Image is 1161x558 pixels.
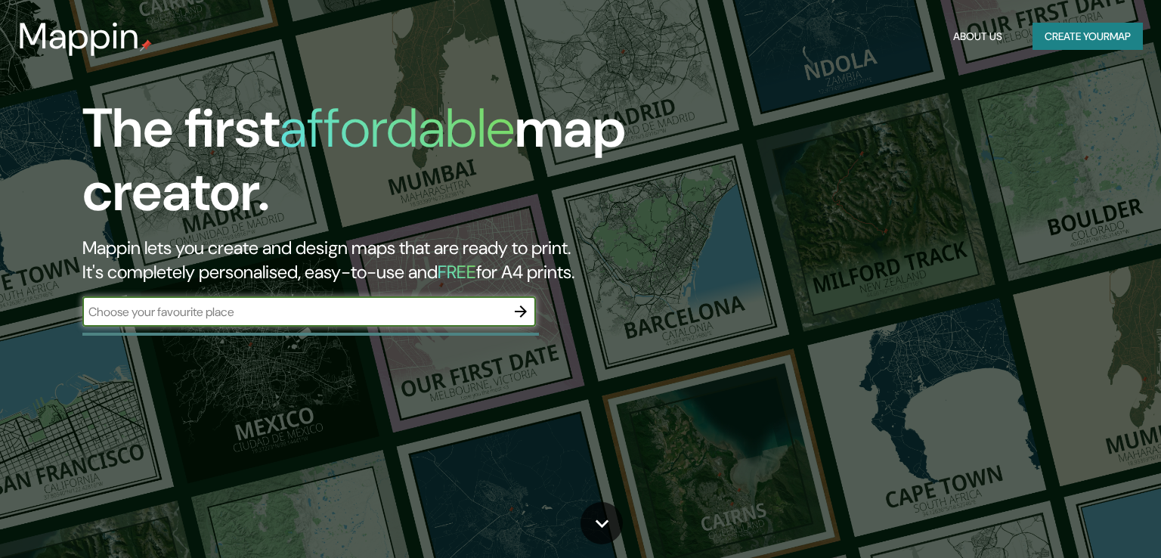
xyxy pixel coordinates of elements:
h3: Mappin [18,15,140,57]
img: mappin-pin [140,39,152,51]
button: Create yourmap [1033,23,1143,51]
h2: Mappin lets you create and design maps that are ready to print. It's completely personalised, eas... [82,236,663,284]
h5: FREE [438,260,476,284]
input: Choose your favourite place [82,303,506,321]
button: About Us [947,23,1008,51]
h1: The first map creator. [82,97,663,236]
h1: affordable [280,93,515,163]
